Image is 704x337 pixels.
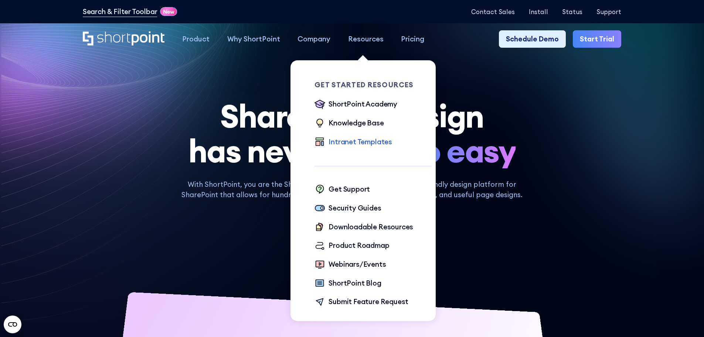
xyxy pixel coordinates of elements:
div: Downloadable Resources [329,222,413,232]
a: Contact Sales [471,8,515,15]
a: Intranet Templates [314,137,392,148]
a: Support [596,8,621,15]
a: Pricing [392,30,433,48]
a: Resources [339,30,392,48]
div: Get Support [329,184,370,195]
a: Product [173,30,218,48]
a: Start Trial [573,30,621,48]
a: Knowledge Base [314,118,384,129]
a: Downloadable Resources [314,222,413,233]
div: ShortPoint Academy [329,99,397,109]
div: Security Guides [329,203,381,213]
a: Company [289,30,339,48]
div: Webinars/Events [329,259,386,270]
iframe: Chat Widget [667,301,704,337]
button: Open CMP widget [4,316,21,333]
a: ShortPoint Academy [314,99,397,111]
span: so easy [407,134,516,168]
a: Status [562,8,582,15]
div: Submit Feature Request [329,296,408,307]
a: Schedule Demo [499,30,566,48]
h1: SharePoint Design has never been [83,99,621,169]
a: Get Support [314,184,370,196]
a: Home [83,31,164,47]
a: Why ShortPoint [218,30,289,48]
a: Submit Feature Request [314,296,408,308]
div: Get Started Resources [314,81,432,88]
div: Why ShortPoint [227,34,280,44]
a: Security Guides [314,203,381,215]
div: Knowledge Base [329,118,384,128]
div: Company [297,34,330,44]
div: Resources [348,34,384,44]
a: Install [529,8,548,15]
a: ShortPoint Blog [314,278,381,290]
p: With ShortPoint, you are the SharePoint Designer. ShortPoint is a user-friendly design platform f... [174,179,530,200]
div: Product Roadmap [329,240,389,251]
div: Product [182,34,210,44]
div: Intranet Templates [329,137,392,147]
div: ShortPoint Blog [329,278,381,289]
a: Search & Filter Toolbar [83,6,157,17]
div: Pricing [401,34,424,44]
a: Webinars/Events [314,259,386,271]
a: Product Roadmap [314,240,389,252]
